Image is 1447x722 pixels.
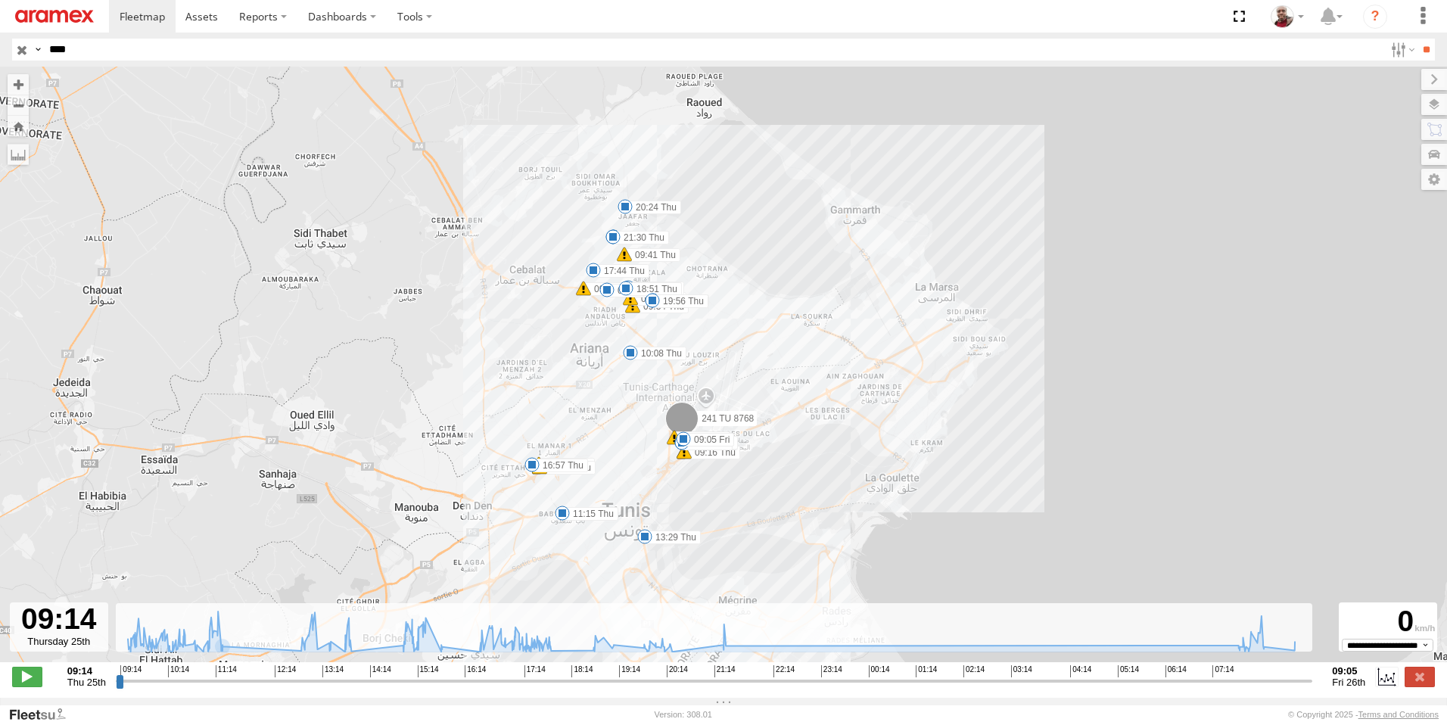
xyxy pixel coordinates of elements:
label: Search Query [32,39,44,61]
label: Close [1405,667,1435,686]
label: 09:41 Thu [624,248,680,262]
label: 19:56 Thu [652,294,708,308]
label: 11:15 Thu [562,507,618,521]
span: 17:14 [524,665,546,677]
span: Thu 25th Sep 2025 [67,677,106,688]
span: 04:14 [1070,665,1091,677]
label: 18:51 Thu [626,282,682,296]
label: Map Settings [1421,169,1447,190]
span: 00:14 [869,665,890,677]
span: Fri 26th Sep 2025 [1332,677,1365,688]
label: Search Filter Options [1385,39,1417,61]
label: Play/Stop [12,667,42,686]
strong: 09:14 [67,665,106,677]
i: ? [1363,5,1387,29]
span: 06:14 [1165,665,1187,677]
label: Measure [8,144,29,165]
span: 13:14 [322,665,344,677]
span: 19:14 [619,665,640,677]
span: 15:14 [418,665,439,677]
label: 10:08 Thu [630,347,686,360]
div: Majdi Ghannoudi [1265,5,1309,28]
span: 02:14 [963,665,985,677]
span: 07:14 [1212,665,1234,677]
span: 22:14 [773,665,795,677]
div: 0 [1341,605,1435,639]
span: 09:14 [120,665,142,677]
span: 03:14 [1011,665,1032,677]
label: 17:44 Thu [593,264,649,278]
button: Zoom out [8,95,29,116]
label: 13:29 Thu [645,531,701,544]
span: 14:14 [370,665,391,677]
label: 21:30 Thu [613,231,669,244]
span: 12:14 [275,665,296,677]
button: Zoom Home [8,116,29,136]
label: 09:16 Thu [684,446,740,459]
button: Zoom in [8,74,29,95]
label: 16:57 Thu [532,459,588,472]
span: 18:14 [571,665,593,677]
span: 11:14 [216,665,237,677]
span: 16:14 [465,665,486,677]
span: 21:14 [714,665,736,677]
img: aramex-logo.svg [15,10,94,23]
a: Terms and Conditions [1358,710,1439,719]
div: Version: 308.01 [655,710,712,719]
strong: 09:05 [1332,665,1365,677]
span: 05:14 [1118,665,1139,677]
span: 241 TU 8768 [702,413,754,424]
span: 23:14 [821,665,842,677]
span: 01:14 [916,665,937,677]
label: 20:24 Thu [625,201,681,214]
span: 10:14 [168,665,189,677]
label: 09:24 Thu [674,431,730,445]
a: Visit our Website [8,707,78,722]
span: 20:14 [667,665,688,677]
label: 09:05 Fri [683,433,734,447]
div: © Copyright 2025 - [1288,710,1439,719]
